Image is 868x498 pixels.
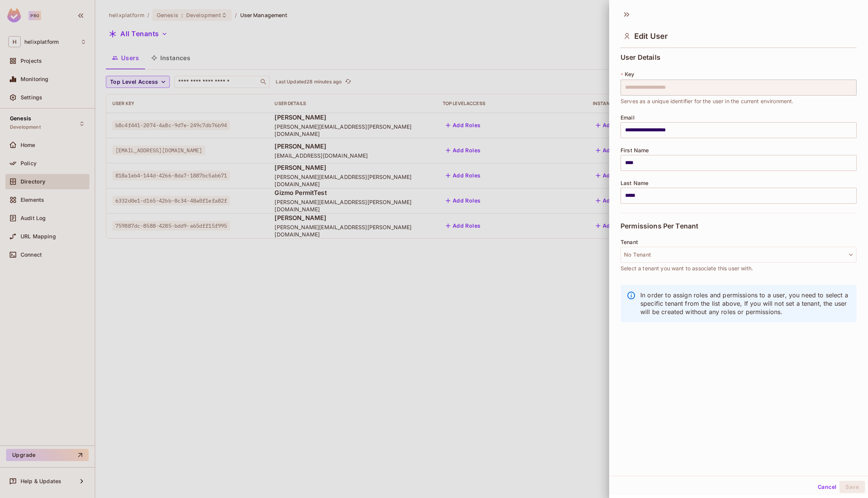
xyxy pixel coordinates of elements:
button: Cancel [815,481,839,493]
span: First Name [621,147,649,153]
button: No Tenant [621,247,857,263]
p: In order to assign roles and permissions to a user, you need to select a specific tenant from the... [640,291,850,316]
span: User Details [621,54,661,61]
span: Serves as a unique identifier for the user in the current environment. [621,97,794,105]
span: Last Name [621,180,648,186]
span: Tenant [621,239,638,245]
span: Email [621,115,635,121]
span: Permissions Per Tenant [621,222,698,230]
span: Key [625,71,634,77]
span: Select a tenant you want to associate this user with. [621,264,753,273]
button: Save [839,481,865,493]
span: Edit User [634,32,668,41]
